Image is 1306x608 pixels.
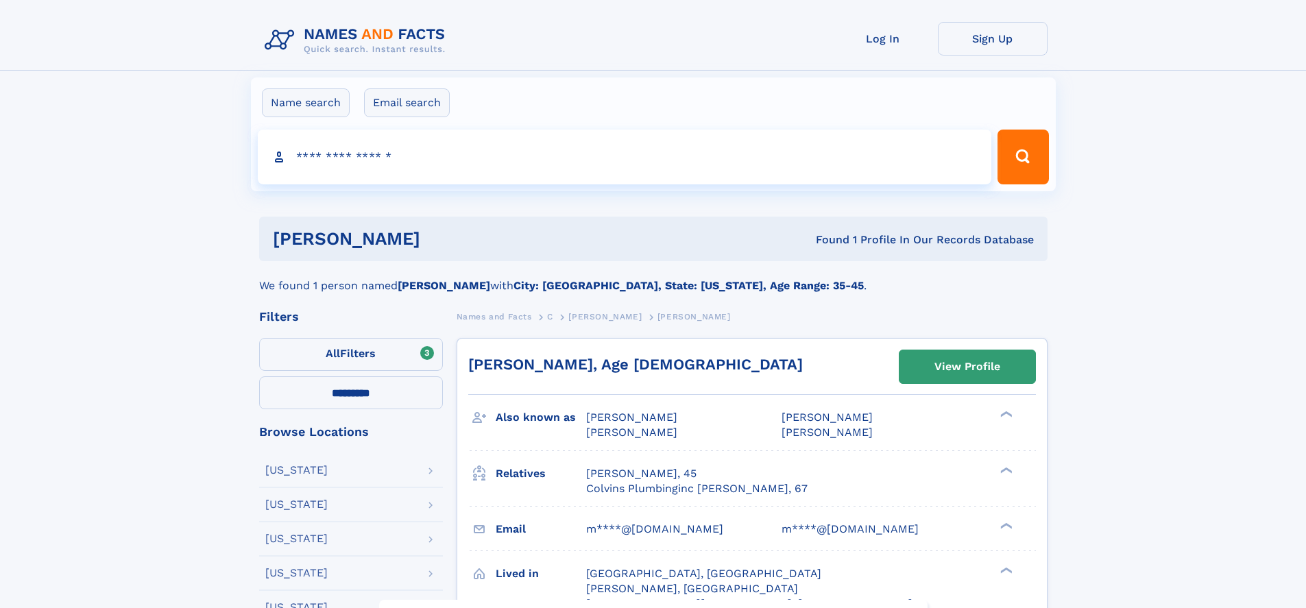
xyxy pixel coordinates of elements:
[938,22,1048,56] a: Sign Up
[265,465,328,476] div: [US_STATE]
[262,88,350,117] label: Name search
[934,351,1000,382] div: View Profile
[273,230,618,247] h1: [PERSON_NAME]
[258,130,992,184] input: search input
[586,411,677,424] span: [PERSON_NAME]
[496,406,586,429] h3: Also known as
[259,311,443,323] div: Filters
[259,261,1048,294] div: We found 1 person named with .
[997,130,1048,184] button: Search Button
[568,312,642,321] span: [PERSON_NAME]
[513,279,864,292] b: City: [GEOGRAPHIC_DATA], State: [US_STATE], Age Range: 35-45
[496,518,586,541] h3: Email
[265,533,328,544] div: [US_STATE]
[997,465,1013,474] div: ❯
[997,566,1013,574] div: ❯
[496,562,586,585] h3: Lived in
[457,308,532,325] a: Names and Facts
[326,347,340,360] span: All
[568,308,642,325] a: [PERSON_NAME]
[997,521,1013,530] div: ❯
[259,338,443,371] label: Filters
[496,462,586,485] h3: Relatives
[586,481,808,496] a: Colvins Plumbinginc [PERSON_NAME], 67
[547,312,553,321] span: C
[899,350,1035,383] a: View Profile
[618,232,1034,247] div: Found 1 Profile In Our Records Database
[586,582,798,595] span: [PERSON_NAME], [GEOGRAPHIC_DATA]
[586,466,697,481] a: [PERSON_NAME], 45
[997,410,1013,419] div: ❯
[586,426,677,439] span: [PERSON_NAME]
[398,279,490,292] b: [PERSON_NAME]
[265,499,328,510] div: [US_STATE]
[259,22,457,59] img: Logo Names and Facts
[828,22,938,56] a: Log In
[782,426,873,439] span: [PERSON_NAME]
[265,568,328,579] div: [US_STATE]
[259,426,443,438] div: Browse Locations
[657,312,731,321] span: [PERSON_NAME]
[586,567,821,580] span: [GEOGRAPHIC_DATA], [GEOGRAPHIC_DATA]
[364,88,450,117] label: Email search
[468,356,803,373] a: [PERSON_NAME], Age [DEMOGRAPHIC_DATA]
[547,308,553,325] a: C
[782,411,873,424] span: [PERSON_NAME]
